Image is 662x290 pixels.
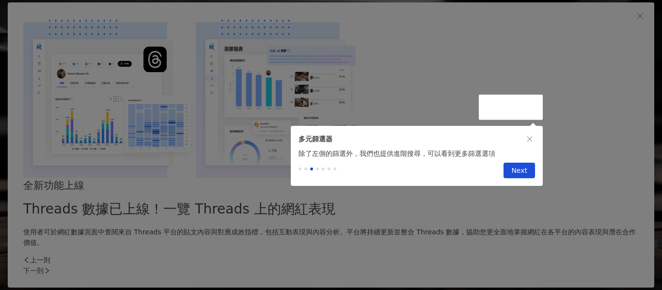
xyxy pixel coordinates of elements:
button: Next [504,163,535,178]
button: close [524,134,535,144]
span: Next [511,163,527,179]
div: 多元篩選器 [299,134,535,144]
div: 除了左側的篩選外，我們也提供進階搜尋，可以看到更多篩選選項 [291,148,543,159]
span: close [526,136,533,142]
